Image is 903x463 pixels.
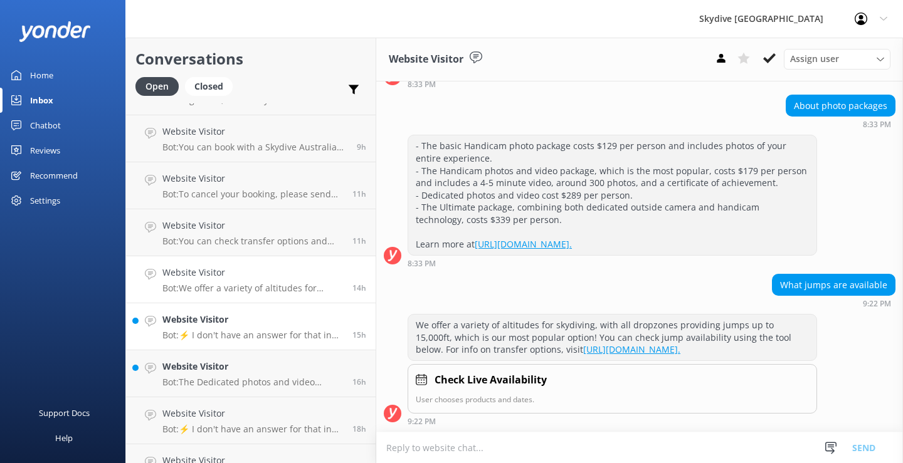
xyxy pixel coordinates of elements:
[126,303,376,350] a: Website VisitorBot:⚡ I don't have an answer for that in my knowledge base. Please try and rephras...
[162,172,343,185] h4: Website Visitor
[126,162,376,209] a: Website VisitorBot:To cancel your booking, please send an email to SA Reservations at [EMAIL_ADDR...
[352,330,366,340] span: Aug 25 2025 08:49pm (UTC +10:00) Australia/Brisbane
[162,360,343,373] h4: Website Visitor
[408,417,817,425] div: Aug 25 2025 09:22pm (UTC +10:00) Australia/Brisbane
[135,77,179,96] div: Open
[55,425,73,450] div: Help
[162,377,343,388] p: Bot: The Dedicated photos and video package costs $289 per person. However, the Dedicated and Ult...
[162,125,347,138] h4: Website Visitor
[408,81,436,88] strong: 8:33 PM
[352,377,366,387] span: Aug 25 2025 07:31pm (UTC +10:00) Australia/Brisbane
[162,266,343,279] h4: Website Visitor
[135,79,185,93] a: Open
[185,79,239,93] a: Closed
[30,113,61,138] div: Chatbot
[126,256,376,303] a: Website VisitorBot:We offer a variety of altitudes for skydiving, with all dropzones providing ju...
[39,400,90,425] div: Support Docs
[126,115,376,162] a: Website VisitorBot:You can book with a Skydive Australia voucher by calling us at [PHONE_NUMBER],...
[408,259,817,268] div: Aug 25 2025 08:33pm (UTC +10:00) Australia/Brisbane
[30,63,53,88] div: Home
[357,142,366,152] span: Aug 26 2025 02:06am (UTC +10:00) Australia/Brisbane
[786,120,895,128] div: Aug 25 2025 08:33pm (UTC +10:00) Australia/Brisbane
[408,80,817,88] div: Aug 25 2025 08:33pm (UTC +10:00) Australia/Brisbane
[863,300,891,308] strong: 9:22 PM
[162,330,343,341] p: Bot: ⚡ I don't have an answer for that in my knowledge base. Please try and rephrase your questio...
[790,52,839,66] span: Assign user
[185,77,233,96] div: Closed
[435,372,547,388] h4: Check Live Availability
[126,350,376,397] a: Website VisitorBot:The Dedicated photos and video package costs $289 per person. However, the Ded...
[162,283,343,294] p: Bot: We offer a variety of altitudes for skydiving, with all dropzones providing jumps up to 15,0...
[408,260,436,268] strong: 8:33 PM
[162,313,343,326] h4: Website Visitor
[162,142,347,153] p: Bot: You can book with a Skydive Australia voucher by calling us at [PHONE_NUMBER], and our frien...
[30,163,78,188] div: Recommend
[30,138,60,163] div: Reviews
[863,121,891,128] strong: 8:33 PM
[408,315,816,360] div: We offer a variety of altitudes for skydiving, with all dropzones providing jumps up to 15,000ft,...
[162,219,343,232] h4: Website Visitor
[30,88,53,113] div: Inbox
[162,424,343,435] p: Bot: ⚡ I don't have an answer for that in my knowledge base. Please try and rephrase your questio...
[126,209,376,256] a: Website VisitorBot:You can check transfer options and availability at [URL][DOMAIN_NAME].11h
[475,238,572,250] a: [URL][DOMAIN_NAME].
[30,188,60,213] div: Settings
[784,49,890,69] div: Assign User
[162,189,343,200] p: Bot: To cancel your booking, please send an email to SA Reservations at [EMAIL_ADDRESS][DOMAIN_NA...
[389,51,463,68] h3: Website Visitor
[352,236,366,246] span: Aug 25 2025 11:58pm (UTC +10:00) Australia/Brisbane
[408,418,436,425] strong: 9:22 PM
[408,135,816,254] div: - The basic Handicam photo package costs $129 per person and includes photos of your entire exper...
[126,397,376,444] a: Website VisitorBot:⚡ I don't have an answer for that in my knowledge base. Please try and rephras...
[773,274,895,296] div: What jumps are available
[352,189,366,199] span: Aug 26 2025 12:41am (UTC +10:00) Australia/Brisbane
[416,393,809,405] p: User chooses products and dates.
[352,283,366,293] span: Aug 25 2025 09:22pm (UTC +10:00) Australia/Brisbane
[19,21,91,42] img: yonder-white-logo.png
[135,47,366,71] h2: Conversations
[786,95,895,117] div: About photo packages
[162,407,343,420] h4: Website Visitor
[162,236,343,247] p: Bot: You can check transfer options and availability at [URL][DOMAIN_NAME].
[772,299,895,308] div: Aug 25 2025 09:22pm (UTC +10:00) Australia/Brisbane
[352,424,366,434] span: Aug 25 2025 04:54pm (UTC +10:00) Australia/Brisbane
[583,343,680,355] a: [URL][DOMAIN_NAME].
